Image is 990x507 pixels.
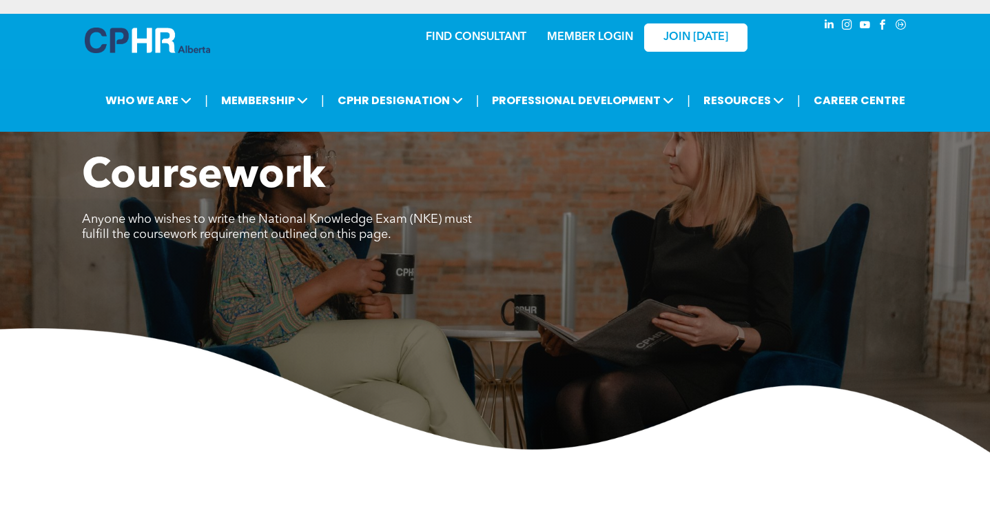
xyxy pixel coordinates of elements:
[687,86,690,115] li: |
[488,88,678,113] span: PROFESSIONAL DEVELOPMENT
[858,17,873,36] a: youtube
[82,156,326,197] span: Coursework
[426,32,526,43] a: FIND CONSULTANT
[82,213,472,241] span: Anyone who wishes to write the National Knowledge Exam (NKE) must fulfill the coursework requirem...
[876,17,891,36] a: facebook
[547,32,633,43] a: MEMBER LOGIN
[321,86,324,115] li: |
[699,88,788,113] span: RESOURCES
[894,17,909,36] a: Social network
[840,17,855,36] a: instagram
[85,28,210,53] img: A blue and white logo for cp alberta
[809,88,909,113] a: CAREER CENTRE
[333,88,467,113] span: CPHR DESIGNATION
[476,86,479,115] li: |
[663,31,728,44] span: JOIN [DATE]
[797,86,801,115] li: |
[217,88,312,113] span: MEMBERSHIP
[101,88,196,113] span: WHO WE ARE
[644,23,747,52] a: JOIN [DATE]
[822,17,837,36] a: linkedin
[205,86,208,115] li: |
